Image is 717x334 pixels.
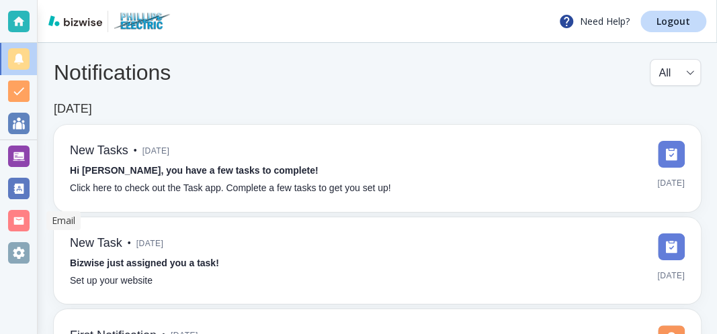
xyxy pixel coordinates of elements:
h4: Notifications [54,60,171,85]
p: Logout [657,17,690,26]
span: [DATE] [142,141,170,161]
p: Set up your website [70,274,153,288]
p: • [128,236,131,251]
p: • [134,144,137,158]
img: DashboardSidebarTasks.svg [658,141,685,168]
span: [DATE] [657,173,685,193]
a: New Task•[DATE]Bizwise just assigned you a task!Set up your website[DATE] [54,217,701,304]
div: All [659,60,692,85]
p: Click here to check out the Task app. Complete a few tasks to get you set up! [70,181,391,196]
span: [DATE] [657,266,685,286]
a: Logout [640,11,706,32]
h6: [DATE] [54,102,92,117]
h6: New Tasks [70,144,128,158]
h6: New Task [70,236,122,251]
span: [DATE] [136,233,164,254]
p: Email [52,214,75,227]
img: Phillips Electric [114,11,171,32]
strong: Bizwise just assigned you a task! [70,258,219,268]
img: bizwise [48,15,102,26]
img: DashboardSidebarTasks.svg [658,233,685,260]
a: New Tasks•[DATE]Hi [PERSON_NAME], you have a few tasks to complete!Click here to check out the Ta... [54,125,701,212]
strong: Hi [PERSON_NAME], you have a few tasks to complete! [70,165,319,176]
p: Need Help? [558,13,630,30]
